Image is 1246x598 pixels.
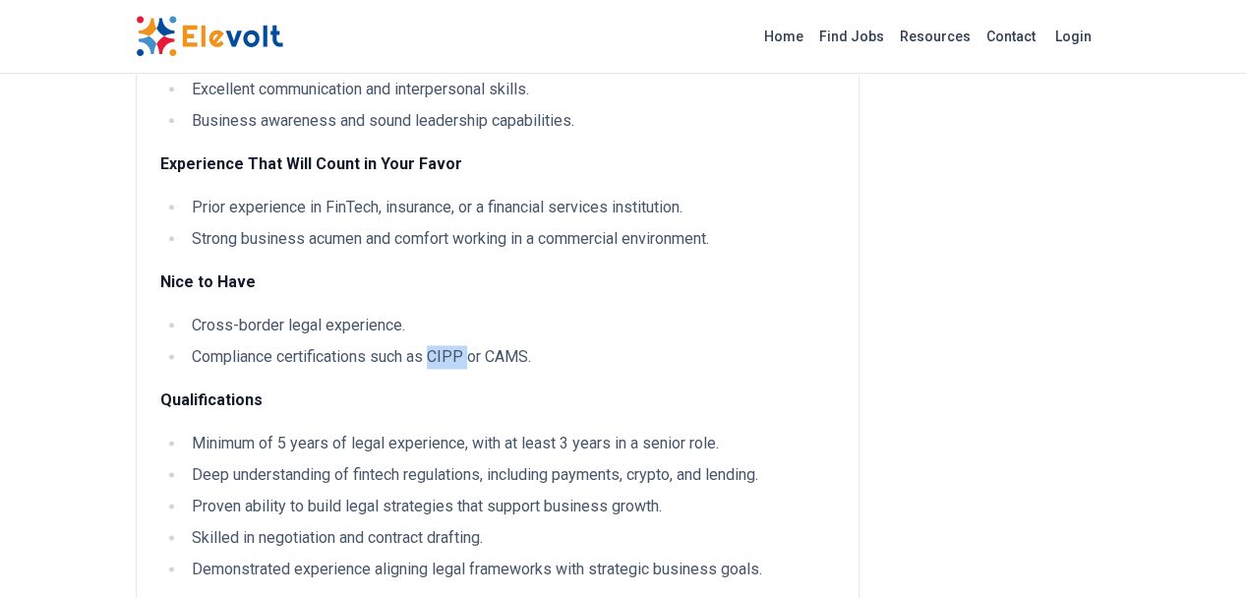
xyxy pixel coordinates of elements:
[160,390,263,409] strong: Qualifications
[1148,504,1246,598] iframe: Chat Widget
[1043,17,1103,56] a: Login
[186,345,835,369] li: Compliance certifications such as CIPP or CAMS.
[186,227,835,251] li: Strong business acumen and comfort working in a commercial environment.
[186,78,835,101] li: Excellent communication and interpersonal skills.
[186,463,835,487] li: Deep understanding of fintech regulations, including payments, crypto, and lending.
[186,495,835,518] li: Proven ability to build legal strategies that support business growth.
[160,154,462,173] strong: Experience That Will Count in Your Favor
[186,314,835,337] li: Cross-border legal experience.
[186,526,835,550] li: Skilled in negotiation and contract drafting.
[186,109,835,133] li: Business awareness and sound leadership capabilities.
[136,16,283,57] img: Elevolt
[811,21,892,52] a: Find Jobs
[160,272,256,291] strong: Nice to Have
[186,432,835,455] li: Minimum of 5 years of legal experience, with at least 3 years in a senior role.
[892,21,979,52] a: Resources
[756,21,811,52] a: Home
[186,196,835,219] li: Prior experience in FinTech, insurance, or a financial services institution.
[979,21,1043,52] a: Contact
[186,558,835,581] li: Demonstrated experience aligning legal frameworks with strategic business goals.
